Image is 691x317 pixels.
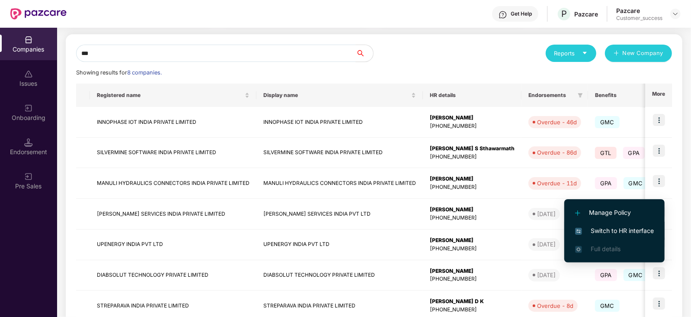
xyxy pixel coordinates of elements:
td: MANULI HYDRAULICS CONNECTORS INDIA PRIVATE LIMITED [90,168,256,199]
img: svg+xml;base64,PHN2ZyBpZD0iRHJvcGRvd24tMzJ4MzIiIHhtbG5zPSJodHRwOi8vd3d3LnczLm9yZy8yMDAwL3N2ZyIgd2... [672,10,679,17]
div: [DATE] [537,210,556,218]
span: Display name [263,92,409,99]
span: Registered name [97,92,243,99]
span: plus [614,50,619,57]
span: GPA [623,147,645,159]
span: GPA [595,269,617,281]
div: [PERSON_NAME] [430,114,515,122]
td: [PERSON_NAME] SERVICES INDIA PVT LTD [256,199,423,230]
img: icon [653,145,665,157]
td: UPENERGY INDIA PVT LTD [90,230,256,260]
span: GMC [624,269,648,281]
img: svg+xml;base64,PHN2ZyB3aWR0aD0iMjAiIGhlaWdodD0iMjAiIHZpZXdCb3g9IjAgMCAyMCAyMCIgZmlsbD0ibm9uZSIgeG... [24,104,33,113]
div: [PHONE_NUMBER] [430,153,515,161]
div: [DATE] [537,240,556,249]
td: INNOPHASE IOT INDIA PRIVATE LIMITED [256,107,423,138]
div: [PERSON_NAME] S Sthawarmath [430,145,515,153]
div: [PERSON_NAME] D K [430,298,515,306]
div: [PHONE_NUMBER] [430,183,515,191]
span: GPA [595,177,617,189]
div: Pazcare [616,6,662,15]
div: Overdue - 46d [537,118,577,126]
span: Switch to HR interface [575,226,654,236]
div: [DATE] [537,271,556,279]
span: GMC [624,177,648,189]
img: svg+xml;base64,PHN2ZyB4bWxucz0iaHR0cDovL3d3dy53My5vcmcvMjAwMC9zdmciIHdpZHRoPSIxNiIgaGVpZ2h0PSIxNi... [575,228,582,235]
span: search [355,50,373,57]
th: Display name [256,84,423,107]
span: filter [576,90,585,100]
img: icon [653,175,665,187]
div: [PHONE_NUMBER] [430,122,515,130]
th: Registered name [90,84,256,107]
div: Pazcare [574,10,598,18]
span: GTL [595,147,617,159]
span: Manage Policy [575,208,654,217]
div: Overdue - 86d [537,148,577,157]
td: [PERSON_NAME] SERVICES INDIA PRIVATE LIMITED [90,199,256,230]
td: MANULI HYDRAULICS CONNECTORS INDIA PRIVATE LIMITED [256,168,423,199]
div: Get Help [511,10,532,17]
td: SILVERMINE SOFTWARE INDIA PRIVATE LIMITED [90,138,256,168]
span: caret-down [582,50,588,56]
button: plusNew Company [605,45,672,62]
span: P [561,9,567,19]
img: svg+xml;base64,PHN2ZyB3aWR0aD0iMjAiIGhlaWdodD0iMjAiIHZpZXdCb3g9IjAgMCAyMCAyMCIgZmlsbD0ibm9uZSIgeG... [24,172,33,181]
div: [PHONE_NUMBER] [430,275,515,283]
div: Customer_success [616,15,662,22]
img: icon [653,298,665,310]
td: SILVERMINE SOFTWARE INDIA PRIVATE LIMITED [256,138,423,168]
th: HR details [423,84,521,107]
span: filter [578,93,583,98]
img: svg+xml;base64,PHN2ZyBpZD0iSGVscC0zMngzMiIgeG1sbnM9Imh0dHA6Ly93d3cudzMub3JnLzIwMDAvc3ZnIiB3aWR0aD... [499,10,507,19]
img: svg+xml;base64,PHN2ZyB4bWxucz0iaHR0cDovL3d3dy53My5vcmcvMjAwMC9zdmciIHdpZHRoPSIxNi4zNjMiIGhlaWdodD... [575,246,582,253]
span: Full details [591,245,621,252]
td: DIABSOLUT TECHNOLOGY PRIVATE LIMITED [256,260,423,291]
div: [PERSON_NAME] [430,236,515,245]
th: More [645,84,672,107]
div: [PHONE_NUMBER] [430,306,515,314]
span: New Company [623,49,664,58]
div: Overdue - 8d [537,301,573,310]
img: svg+xml;base64,PHN2ZyBpZD0iQ29tcGFuaWVzIiB4bWxucz0iaHR0cDovL3d3dy53My5vcmcvMjAwMC9zdmciIHdpZHRoPS... [24,36,33,44]
div: Reports [554,49,588,58]
td: UPENERGY INDIA PVT LTD [256,230,423,260]
div: [PERSON_NAME] [430,175,515,183]
img: New Pazcare Logo [10,8,67,19]
div: Overdue - 11d [537,179,577,188]
td: INNOPHASE IOT INDIA PRIVATE LIMITED [90,107,256,138]
button: search [355,45,374,62]
img: svg+xml;base64,PHN2ZyBpZD0iSXNzdWVzX2Rpc2FibGVkIiB4bWxucz0iaHR0cDovL3d3dy53My5vcmcvMjAwMC9zdmciIH... [24,70,33,78]
img: icon [653,267,665,279]
td: DIABSOLUT TECHNOLOGY PRIVATE LIMITED [90,260,256,291]
div: [PERSON_NAME] [430,267,515,275]
img: svg+xml;base64,PHN2ZyB4bWxucz0iaHR0cDovL3d3dy53My5vcmcvMjAwMC9zdmciIHdpZHRoPSIxMi4yMDEiIGhlaWdodD... [575,210,580,216]
span: Showing results for [76,69,162,76]
span: 8 companies. [127,69,162,76]
span: GMC [595,116,620,128]
span: Endorsements [528,92,574,99]
div: [PERSON_NAME] [430,206,515,214]
img: svg+xml;base64,PHN2ZyB3aWR0aD0iMTQuNSIgaGVpZ2h0PSIxNC41IiB2aWV3Qm94PSIwIDAgMTYgMTYiIGZpbGw9Im5vbm... [24,138,33,147]
div: [PHONE_NUMBER] [430,245,515,253]
img: icon [653,114,665,126]
div: [PHONE_NUMBER] [430,214,515,222]
span: GMC [595,300,620,312]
